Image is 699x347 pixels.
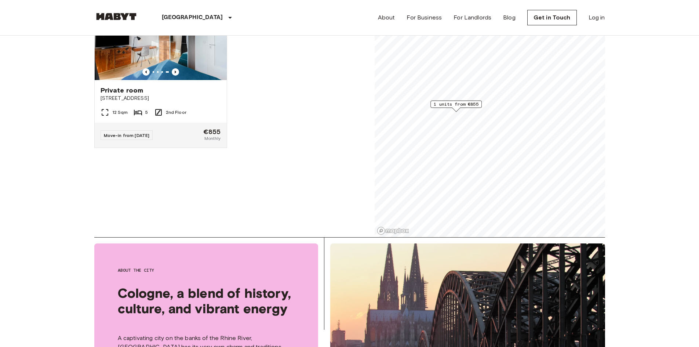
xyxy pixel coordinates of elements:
[503,13,516,22] a: Blog
[204,135,221,142] span: Monthly
[407,13,442,22] a: For Business
[377,227,409,235] a: Mapbox logo
[104,133,150,138] span: Move-in from [DATE]
[101,95,221,102] span: [STREET_ADDRESS]
[94,13,138,20] img: Habyt
[203,129,221,135] span: €855
[430,101,482,112] div: Map marker
[142,68,150,76] button: Previous image
[118,285,295,316] span: Cologne, a blend of history, culture, and vibrant energy
[434,101,478,108] span: 1 units from €855
[454,13,491,22] a: For Landlords
[378,13,395,22] a: About
[112,109,128,116] span: 12 Sqm
[162,13,223,22] p: [GEOGRAPHIC_DATA]
[166,109,186,116] span: 2nd Floor
[101,86,143,95] span: Private room
[145,109,148,116] span: 5
[589,13,605,22] a: Log in
[118,267,295,274] span: About the city
[527,10,577,25] a: Get in Touch
[172,68,179,76] button: Previous image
